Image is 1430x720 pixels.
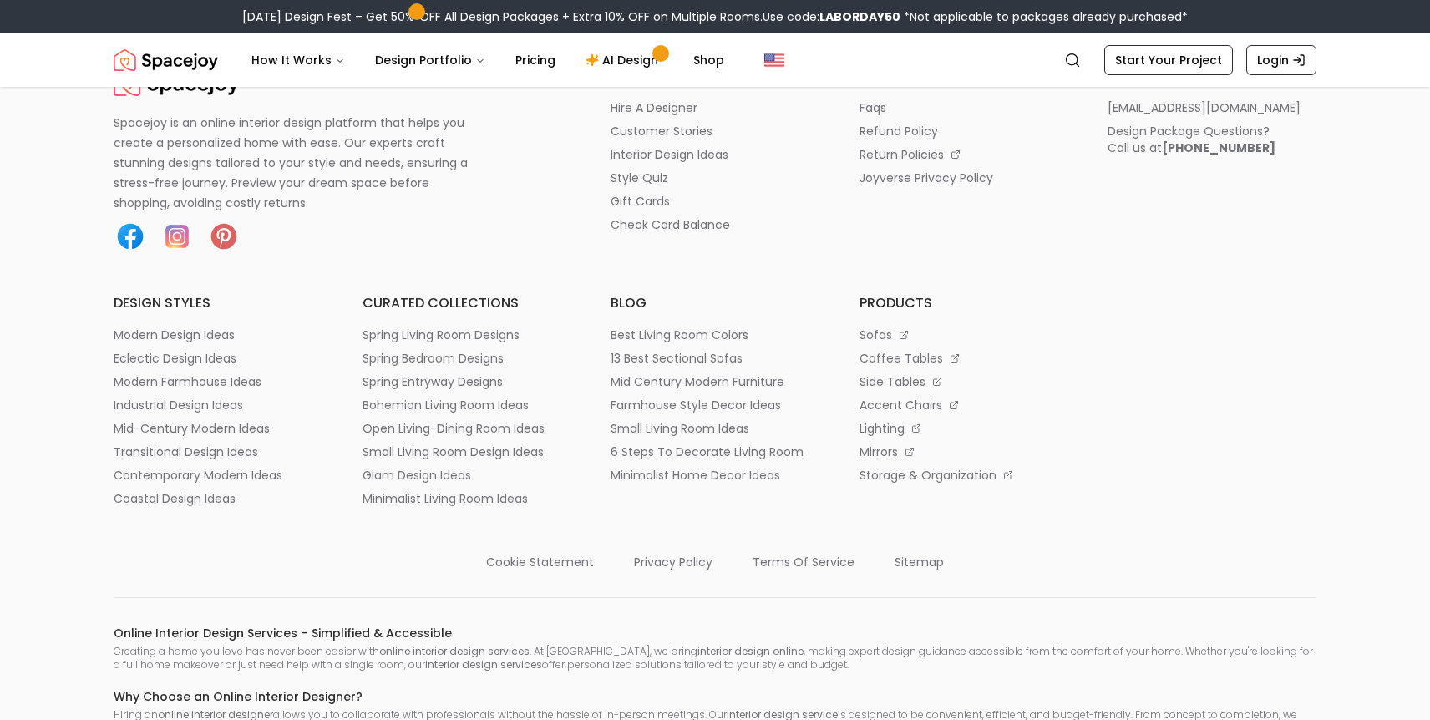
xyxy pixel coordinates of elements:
a: hire a designer [611,99,819,116]
p: spring living room designs [363,327,520,343]
a: Login [1246,45,1316,75]
a: minimalist home decor ideas [611,467,819,484]
a: contemporary modern ideas [114,467,322,484]
a: 13 best sectional sofas [611,350,819,367]
p: sitemap [895,554,944,570]
b: LABORDAY50 [819,8,900,25]
a: open living-dining room ideas [363,420,571,437]
p: 6 steps to decorate living room [611,444,804,460]
h6: curated collections [363,293,571,313]
p: joyverse privacy policy [860,170,993,186]
div: Design Package Questions? Call us at [1108,123,1275,156]
a: mid century modern furniture [611,373,819,390]
p: open living-dining room ideas [363,420,545,437]
p: customer stories [611,123,712,139]
h6: products [860,293,1068,313]
p: mirrors [860,444,898,460]
div: [DATE] Design Fest – Get 50% OFF All Design Packages + Extra 10% OFF on Multiple Rooms. [242,8,1188,25]
a: transitional design ideas [114,444,322,460]
a: check card balance [611,216,819,233]
a: AI Design [572,43,677,77]
img: Spacejoy Logo [114,43,218,77]
button: How It Works [238,43,358,77]
img: United States [764,50,784,70]
p: lighting [860,420,905,437]
a: storage & organization [860,467,1068,484]
p: eclectic design ideas [114,350,236,367]
p: style quiz [611,170,668,186]
a: faqs [860,99,1068,116]
a: coastal design ideas [114,490,322,507]
p: [EMAIL_ADDRESS][DOMAIN_NAME] [1108,99,1301,116]
a: eclectic design ideas [114,350,322,367]
p: gift cards [611,193,670,210]
p: small living room design ideas [363,444,544,460]
a: privacy policy [634,547,712,570]
h6: Online Interior Design Services – Simplified & Accessible [114,625,1316,641]
span: Use code: [763,8,900,25]
p: spring entryway designs [363,373,503,390]
a: lighting [860,420,1068,437]
p: faqs [860,99,886,116]
a: industrial design ideas [114,397,322,413]
p: hire a designer [611,99,697,116]
a: spring living room designs [363,327,571,343]
p: glam design ideas [363,467,471,484]
nav: Main [238,43,738,77]
a: gift cards [611,193,819,210]
a: style quiz [611,170,819,186]
a: small living room design ideas [363,444,571,460]
p: spring bedroom designs [363,350,504,367]
strong: online interior design services [379,644,530,658]
p: 13 best sectional sofas [611,350,743,367]
a: farmhouse style decor ideas [611,397,819,413]
b: [PHONE_NUMBER] [1162,139,1275,156]
a: accent chairs [860,397,1068,413]
h6: blog [611,293,819,313]
h6: Why Choose an Online Interior Designer? [114,688,1316,705]
p: check card balance [611,216,730,233]
a: modern farmhouse ideas [114,373,322,390]
p: storage & organization [860,467,996,484]
a: refund policy [860,123,1068,139]
img: Facebook icon [114,220,147,253]
p: bohemian living room ideas [363,397,529,413]
a: side tables [860,373,1068,390]
img: Pinterest icon [207,220,241,253]
p: interior design ideas [611,146,728,163]
p: terms of service [753,554,854,570]
a: glam design ideas [363,467,571,484]
a: customer stories [611,123,819,139]
p: farmhouse style decor ideas [611,397,781,413]
a: spring bedroom designs [363,350,571,367]
p: privacy policy [634,554,712,570]
p: coastal design ideas [114,490,236,507]
p: side tables [860,373,925,390]
p: minimalist living room ideas [363,490,528,507]
a: minimalist living room ideas [363,490,571,507]
p: Spacejoy is an online interior design platform that helps you create a personalized home with eas... [114,113,488,213]
p: refund policy [860,123,938,139]
p: sofas [860,327,892,343]
a: terms of service [753,547,854,570]
a: sofas [860,327,1068,343]
img: Instagram icon [160,220,194,253]
a: Start Your Project [1104,45,1233,75]
p: modern design ideas [114,327,235,343]
p: minimalist home decor ideas [611,467,780,484]
strong: interior design services [425,657,542,672]
a: coffee tables [860,350,1068,367]
strong: interior design online [697,644,804,658]
button: Design Portfolio [362,43,499,77]
a: Shop [680,43,738,77]
p: mid-century modern ideas [114,420,270,437]
a: cookie statement [486,547,594,570]
a: best living room colors [611,327,819,343]
a: mirrors [860,444,1068,460]
p: small living room ideas [611,420,749,437]
a: small living room ideas [611,420,819,437]
p: accent chairs [860,397,942,413]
